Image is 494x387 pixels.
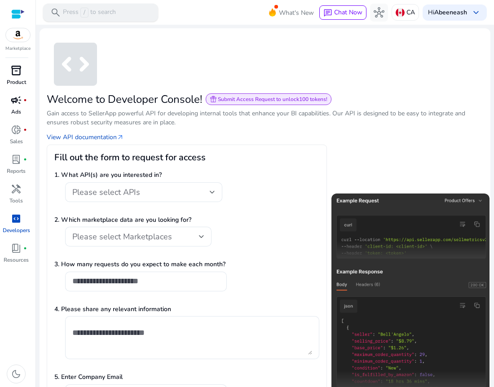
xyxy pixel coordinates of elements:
span: fiber_manual_record [23,98,27,102]
span: arrow_outward [117,134,124,141]
p: 2. Which marketplace data are you looking for? [54,215,319,224]
p: Gain access to SellerApp powerful API for developing internal tools that enhance your BI capabili... [47,109,483,127]
span: Chat Now [334,8,362,17]
button: chatChat Now [319,5,366,20]
p: Sales [10,137,23,145]
p: Resources [4,256,29,264]
p: Press to search [63,8,116,18]
p: 5. Enter Company Email [54,372,319,382]
span: fiber_manual_record [23,158,27,161]
p: 4. Please share any relevant information [54,304,319,314]
span: code_blocks [11,213,22,224]
span: handyman [11,184,22,194]
span: donut_small [11,124,22,135]
p: Ads [11,108,21,116]
p: Developers [3,226,30,234]
button: hub [370,4,388,22]
p: Tools [9,197,23,205]
img: amazon.svg [6,28,30,42]
p: CA [406,4,415,20]
span: lab_profile [11,154,22,165]
h3: Fill out the form to request for access [54,152,319,163]
span: chat [323,9,332,18]
a: View API documentationarrow_outward [47,132,124,142]
b: 100 tokens! [299,96,327,103]
span: What's New [279,5,314,21]
span: keyboard_arrow_down [471,7,481,18]
span: dark_mode [11,369,22,379]
b: Abeeneash [434,8,467,17]
p: Marketplace [5,45,31,52]
p: 3. How many requests do you expect to make each month? [54,259,319,269]
p: 1. What API(s) are you interested in? [54,170,319,180]
span: featured_seasonal_and_gifts [210,96,217,103]
span: / [80,8,88,18]
p: Hi [428,9,467,16]
span: inventory_2 [11,65,22,76]
p: Product [7,78,26,86]
h2: Welcome to Developer Console! [47,93,202,106]
span: code_blocks [47,35,104,93]
img: ca.svg [396,8,405,17]
span: Please select Marketplaces [72,231,172,242]
span: Submit Access Request to unlock [218,96,327,103]
span: fiber_manual_record [23,128,27,132]
span: campaign [11,95,22,106]
span: hub [374,7,384,18]
span: book_4 [11,243,22,254]
p: Reports [7,167,26,175]
span: Please select APIs [72,187,140,198]
span: fiber_manual_record [23,246,27,250]
span: search [50,7,61,18]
